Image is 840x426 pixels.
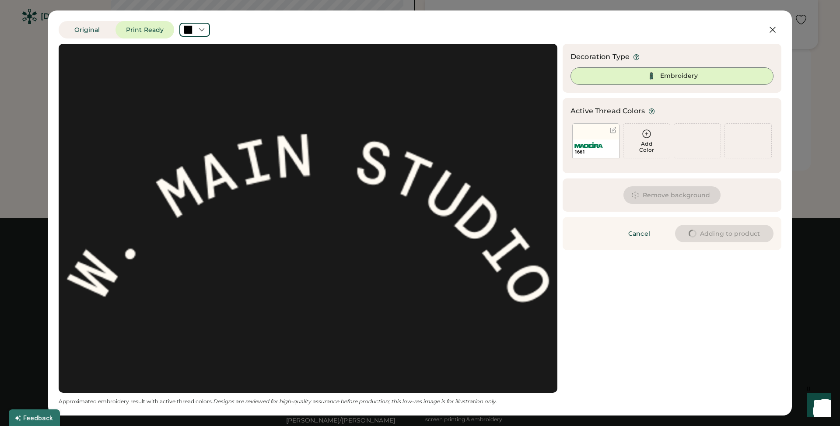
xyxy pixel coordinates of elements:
img: Thread%20Selected.svg [646,71,657,81]
div: Embroidery [660,72,698,80]
button: Original [59,21,115,38]
button: Print Ready [115,21,174,38]
div: Decoration Type [570,52,630,62]
button: Remove background [623,186,721,204]
iframe: Front Chat [798,387,836,424]
button: Adding to product [675,225,773,242]
div: Approximated embroidery result with active thread colors. [59,398,557,405]
div: Add Color [623,141,670,153]
img: Madeira%20Logo.svg [574,142,603,148]
div: Active Thread Colors [570,106,645,116]
div: 1661 [574,149,617,155]
em: Designs are reviewed for high-quality assurance before production; this low-res image is for illu... [213,398,497,405]
button: Cancel [609,225,670,242]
